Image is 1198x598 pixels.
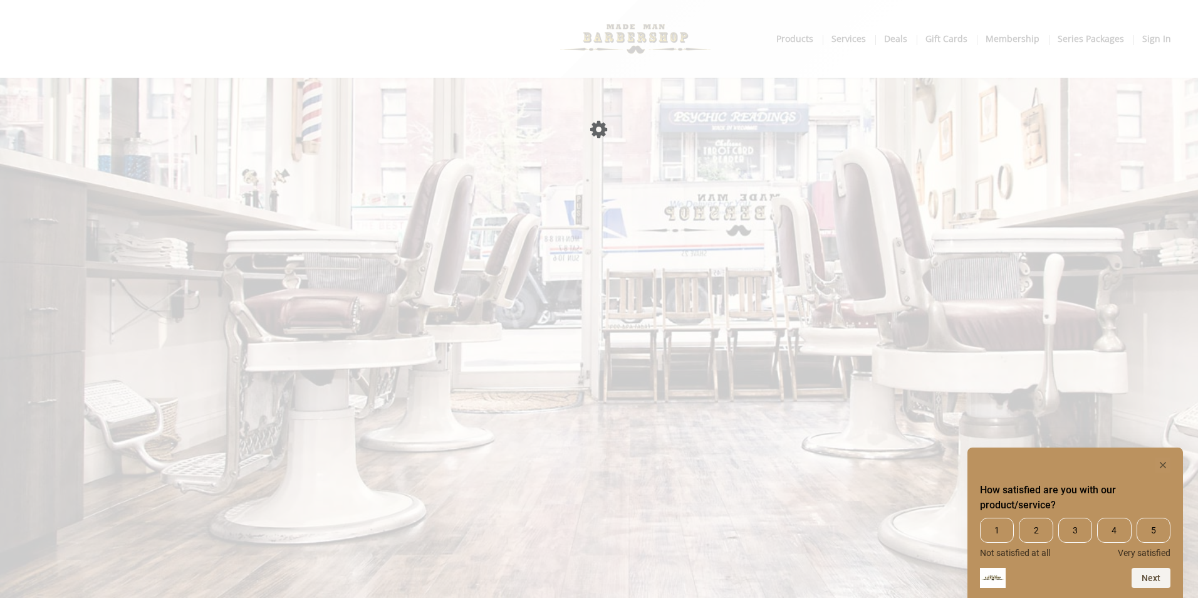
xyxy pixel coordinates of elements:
span: 4 [1097,518,1131,543]
span: Not satisfied at all [980,548,1050,558]
div: How satisfied are you with our product/service? Select an option from 1 to 5, with 1 being Not sa... [980,458,1170,588]
span: 1 [980,518,1014,543]
button: Hide survey [1155,458,1170,473]
span: 5 [1137,518,1170,543]
span: 2 [1019,518,1053,543]
div: How satisfied are you with our product/service? Select an option from 1 to 5, with 1 being Not sa... [980,518,1170,558]
span: 3 [1058,518,1092,543]
h2: How satisfied are you with our product/service? Select an option from 1 to 5, with 1 being Not sa... [980,483,1170,513]
span: Very satisfied [1118,548,1170,558]
button: Next question [1132,568,1170,588]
